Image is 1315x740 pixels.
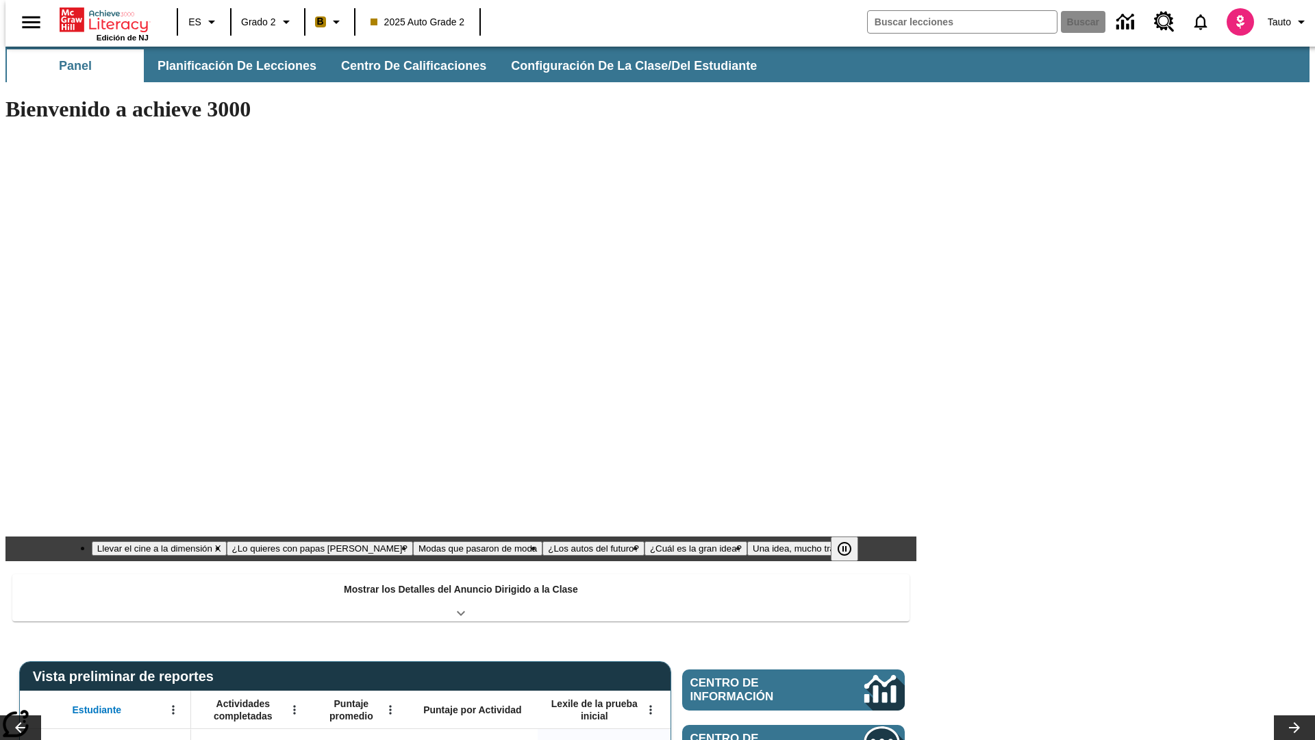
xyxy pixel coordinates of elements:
[227,541,413,556] button: Diapositiva 2 ¿Lo quieres con papas fritas?
[5,97,916,122] h1: Bienvenido a achieve 3000
[73,704,122,716] span: Estudiante
[544,698,644,722] span: Lexile de la prueba inicial
[500,49,768,82] button: Configuración de la clase/del estudiante
[380,700,401,720] button: Abrir menú
[644,541,747,556] button: Diapositiva 5 ¿Cuál es la gran idea?
[831,536,858,561] button: Pausar
[60,5,149,42] div: Portada
[5,49,769,82] div: Subbarra de navegación
[330,49,497,82] button: Centro de calificaciones
[344,582,578,597] p: Mostrar los Detalles del Anuncio Dirigido a la Clase
[682,669,905,711] a: Centro de información
[640,700,661,720] button: Abrir menú
[7,49,144,82] button: Panel
[12,574,910,621] div: Mostrar los Detalles del Anuncio Dirigido a la Clase
[92,541,227,556] button: Diapositiva 1 Llevar el cine a la dimensión X
[317,13,324,30] span: B
[1183,4,1218,40] a: Notificaciones
[241,15,276,29] span: Grado 2
[542,541,644,556] button: Diapositiva 4 ¿Los autos del futuro?
[33,669,221,684] span: Vista preliminar de reportes
[371,15,465,29] span: 2025 Auto Grade 2
[236,10,300,34] button: Grado: Grado 2, Elige un grado
[868,11,1057,33] input: Buscar campo
[163,700,184,720] button: Abrir menú
[1146,3,1183,40] a: Centro de recursos, Se abrirá en una pestaña nueva.
[413,541,542,556] button: Diapositiva 3 Modas que pasaron de moda
[747,541,857,556] button: Diapositiva 6 Una idea, mucho trabajo
[310,10,350,34] button: Boost El color de la clase es anaranjado claro. Cambiar el color de la clase.
[1274,715,1315,740] button: Carrusel de lecciones, seguir
[690,676,818,704] span: Centro de información
[1218,4,1262,40] button: Escoja un nuevo avatar
[318,698,384,722] span: Puntaje promedio
[831,536,872,561] div: Pausar
[11,2,51,42] button: Abrir el menú lateral
[1227,8,1254,36] img: avatar image
[1268,15,1291,29] span: Tauto
[198,698,288,722] span: Actividades completadas
[423,704,521,716] span: Puntaje por Actividad
[182,10,226,34] button: Lenguaje: ES, Selecciona un idioma
[284,700,305,720] button: Abrir menú
[60,6,149,34] a: Portada
[1108,3,1146,41] a: Centro de información
[97,34,149,42] span: Edición de NJ
[147,49,327,82] button: Planificación de lecciones
[5,47,1310,82] div: Subbarra de navegación
[188,15,201,29] span: ES
[1262,10,1315,34] button: Perfil/Configuración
